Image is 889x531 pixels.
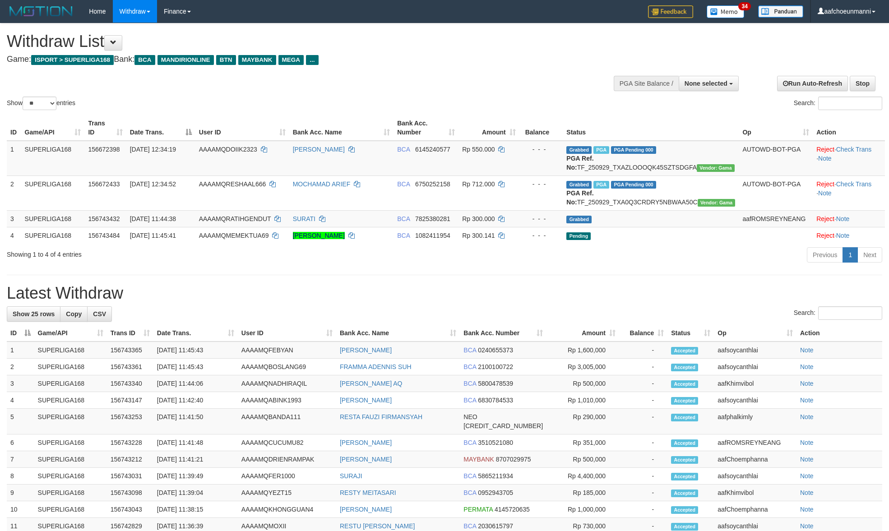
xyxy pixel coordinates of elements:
[807,247,843,263] a: Previous
[813,175,885,210] td: · ·
[415,180,450,188] span: Copy 6750252158 to clipboard
[31,55,114,65] span: ISPORT > SUPERLIGA168
[714,468,796,485] td: aafsoycanthlai
[843,247,858,263] a: 1
[463,346,476,354] span: BCA
[153,434,238,451] td: [DATE] 11:41:48
[289,115,394,141] th: Bank Acc. Name: activate to sort column ascending
[107,325,153,342] th: Trans ID: activate to sort column ascending
[619,409,667,434] td: -
[857,247,882,263] a: Next
[126,115,195,141] th: Date Trans.: activate to sort column descending
[478,472,513,480] span: Copy 5865211934 to clipboard
[478,397,513,404] span: Copy 6830784533 to clipboard
[478,363,513,370] span: Copy 2100100722 to clipboard
[153,468,238,485] td: [DATE] 11:39:49
[619,375,667,392] td: -
[415,215,450,222] span: Copy 7825380281 to clipboard
[593,181,609,189] span: Marked by aafsoycanthlai
[546,375,619,392] td: Rp 500,000
[238,392,336,409] td: AAAAMQABINK1993
[238,359,336,375] td: AAAAMQBOSLANG69
[546,468,619,485] td: Rp 4,400,000
[34,485,107,501] td: SUPERLIGA168
[818,189,832,197] a: Note
[238,451,336,468] td: AAAAMQDRIENRAMPAK
[800,363,814,370] a: Note
[7,485,34,501] td: 9
[34,342,107,359] td: SUPERLIGA168
[758,5,803,18] img: panduan.png
[238,434,336,451] td: AAAAMQCUCUMU82
[107,468,153,485] td: 156743031
[7,434,34,451] td: 6
[199,215,271,222] span: AAAAMQRATIHGENDUT
[107,359,153,375] td: 156743361
[153,485,238,501] td: [DATE] 11:39:04
[21,210,85,227] td: SUPERLIGA168
[478,489,513,496] span: Copy 0952943705 to clipboard
[195,115,289,141] th: User ID: activate to sort column ascending
[523,231,560,240] div: - - -
[21,227,85,244] td: SUPERLIGA168
[153,375,238,392] td: [DATE] 11:44:06
[463,439,476,446] span: BCA
[619,342,667,359] td: -
[836,232,850,239] a: Note
[818,306,882,320] input: Search:
[34,359,107,375] td: SUPERLIGA168
[7,246,364,259] div: Showing 1 to 4 of 4 entries
[463,456,494,463] span: MAYBANK
[7,97,75,110] label: Show entries
[107,342,153,359] td: 156743365
[796,325,882,342] th: Action
[707,5,745,18] img: Button%20Memo.svg
[153,501,238,518] td: [DATE] 11:38:15
[546,501,619,518] td: Rp 1,000,000
[460,325,546,342] th: Bank Acc. Number: activate to sort column ascending
[238,485,336,501] td: AAAAMQYEZT15
[238,409,336,434] td: AAAAMQBANDA111
[714,325,796,342] th: Op: activate to sort column ascending
[340,380,402,387] a: [PERSON_NAME] AQ
[546,451,619,468] td: Rp 500,000
[566,181,592,189] span: Grabbed
[714,434,796,451] td: aafROMSREYNEANG
[648,5,693,18] img: Feedback.jpg
[107,409,153,434] td: 156743253
[463,413,477,420] span: NEO
[714,485,796,501] td: aafKhimvibol
[714,501,796,518] td: aafChoemphanna
[130,232,176,239] span: [DATE] 11:45:41
[7,306,60,322] a: Show 25 rows
[671,397,698,405] span: Accepted
[818,97,882,110] input: Search:
[278,55,304,65] span: MEGA
[836,146,872,153] a: Check Trans
[697,164,735,172] span: Vendor URL: https://trx31.1velocity.biz
[216,55,236,65] span: BTN
[7,227,21,244] td: 4
[611,146,656,154] span: PGA Pending
[698,199,736,207] span: Vendor URL: https://trx31.1velocity.biz
[88,180,120,188] span: 156672433
[153,359,238,375] td: [DATE] 11:45:43
[619,325,667,342] th: Balance: activate to sort column ascending
[7,359,34,375] td: 2
[60,306,88,322] a: Copy
[463,506,493,513] span: PERMATA
[463,380,476,387] span: BCA
[7,409,34,434] td: 5
[800,439,814,446] a: Note
[199,146,257,153] span: AAAAMQDOIIK2323
[667,325,714,342] th: Status: activate to sort column ascending
[21,115,85,141] th: Game/API: activate to sort column ascending
[671,506,698,514] span: Accepted
[21,141,85,176] td: SUPERLIGA168
[478,522,513,530] span: Copy 2030615797 to clipboard
[34,325,107,342] th: Game/API: activate to sort column ascending
[463,472,476,480] span: BCA
[800,489,814,496] a: Note
[7,468,34,485] td: 8
[34,468,107,485] td: SUPERLIGA168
